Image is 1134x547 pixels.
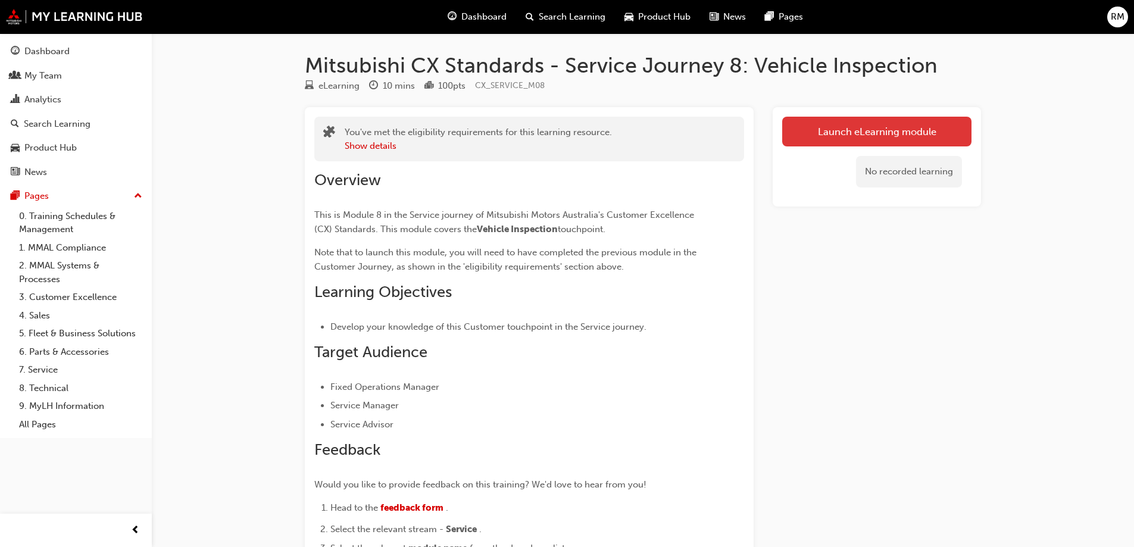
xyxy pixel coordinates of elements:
span: News [723,10,746,24]
div: 10 mins [383,79,415,93]
div: News [24,165,47,179]
div: Points [424,79,466,93]
span: Would you like to provide feedback on this training? We'd love to hear from you! [314,479,646,490]
span: Vehicle Inspection [477,224,558,235]
span: people-icon [11,71,20,82]
span: Pages [779,10,803,24]
img: mmal [6,9,143,24]
a: Dashboard [5,40,147,62]
h1: Mitsubishi CX Standards - Service Journey 8: Vehicle Inspection [305,52,981,79]
div: Duration [369,79,415,93]
span: touchpoint. [558,224,605,235]
span: Search Learning [539,10,605,24]
a: 2. MMAL Systems & Processes [14,257,147,288]
a: search-iconSearch Learning [516,5,615,29]
span: pages-icon [765,10,774,24]
span: Note that to launch this module, you will need to have completed the previous module in the Custo... [314,247,699,272]
div: Analytics [24,93,61,107]
a: 4. Sales [14,307,147,325]
div: Dashboard [24,45,70,58]
span: search-icon [526,10,534,24]
div: Search Learning [24,117,90,131]
a: 6. Parts & Accessories [14,343,147,361]
span: Feedback [314,440,380,459]
a: 5. Fleet & Business Solutions [14,324,147,343]
a: guage-iconDashboard [438,5,516,29]
div: My Team [24,69,62,83]
span: Service Advisor [330,419,393,430]
a: 0. Training Schedules & Management [14,207,147,239]
span: Service Manager [330,400,399,411]
a: Launch eLearning module [782,117,971,146]
a: My Team [5,65,147,87]
span: Product Hub [638,10,691,24]
button: DashboardMy TeamAnalyticsSearch LearningProduct HubNews [5,38,147,185]
span: clock-icon [369,81,378,92]
a: Search Learning [5,113,147,135]
div: eLearning [318,79,360,93]
span: Overview [314,171,381,189]
div: Type [305,79,360,93]
span: car-icon [624,10,633,24]
span: Select the relevant stream - [330,524,443,535]
span: . [479,524,482,535]
span: . [446,502,448,513]
span: RM [1111,10,1124,24]
a: 1. MMAL Compliance [14,239,147,257]
div: You've met the eligibility requirements for this learning resource. [345,126,612,152]
span: Target Audience [314,343,427,361]
button: Pages [5,185,147,207]
span: search-icon [11,119,19,130]
span: news-icon [11,167,20,178]
span: Fixed Operations Manager [330,382,439,392]
span: Learning resource code [475,80,545,90]
span: Learning Objectives [314,283,452,301]
a: 9. MyLH Information [14,397,147,415]
div: Pages [24,189,49,203]
a: 8. Technical [14,379,147,398]
span: pages-icon [11,191,20,202]
span: chart-icon [11,95,20,105]
span: podium-icon [424,81,433,92]
span: puzzle-icon [323,127,335,140]
span: Develop your knowledge of this Customer touchpoint in the Service journey. [330,321,646,332]
div: No recorded learning [856,156,962,187]
a: News [5,161,147,183]
a: Analytics [5,89,147,111]
span: Dashboard [461,10,507,24]
a: pages-iconPages [755,5,813,29]
a: feedback form [380,502,443,513]
span: news-icon [710,10,718,24]
a: 7. Service [14,361,147,379]
a: 3. Customer Excellence [14,288,147,307]
a: Product Hub [5,137,147,159]
span: car-icon [11,143,20,154]
span: This is Module 8 in the Service journey of Mitsubishi Motors Australia's Customer Excellence (CX)... [314,210,696,235]
div: 100 pts [438,79,466,93]
span: guage-icon [448,10,457,24]
span: guage-icon [11,46,20,57]
a: news-iconNews [700,5,755,29]
button: RM [1107,7,1128,27]
span: prev-icon [131,523,140,538]
span: learningResourceType_ELEARNING-icon [305,81,314,92]
a: car-iconProduct Hub [615,5,700,29]
span: Head to the [330,502,378,513]
a: All Pages [14,415,147,434]
button: Show details [345,139,396,153]
span: Service [446,524,477,535]
div: Product Hub [24,141,77,155]
span: up-icon [134,189,142,204]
